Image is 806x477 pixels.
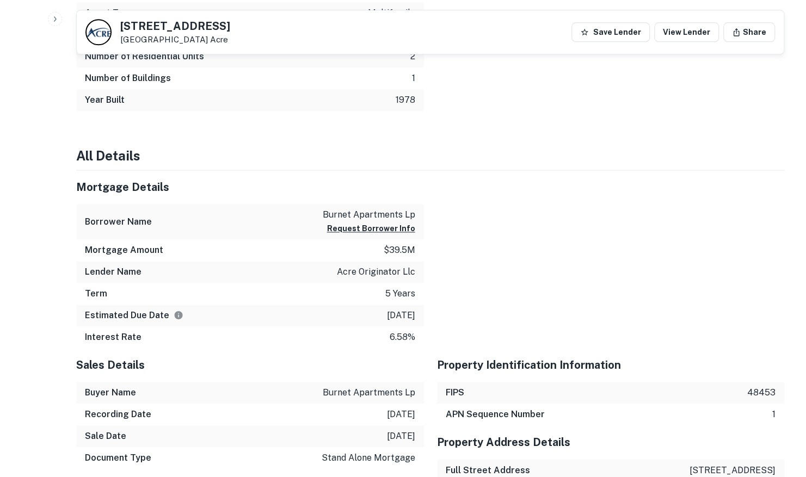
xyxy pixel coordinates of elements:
[76,146,784,165] h4: All Details
[323,208,415,221] p: burnet apartments lp
[437,357,785,373] h5: Property Identification Information
[85,265,141,278] h6: Lender Name
[437,434,785,450] h5: Property Address Details
[76,357,424,373] h5: Sales Details
[85,244,163,257] h6: Mortgage Amount
[752,390,806,442] iframe: Chat Widget
[85,94,125,107] h6: Year Built
[85,309,183,322] h6: Estimated Due Date
[571,22,650,42] button: Save Lender
[327,222,415,235] button: Request Borrower Info
[85,287,107,300] h6: Term
[174,310,183,320] svg: Estimate is based on a standard schedule for this type of loan.
[85,430,126,443] h6: Sale Date
[446,463,530,476] h6: Full Street Address
[654,22,719,42] a: View Lender
[690,463,776,476] p: [STREET_ADDRESS]
[368,7,415,20] p: multifamily
[412,72,415,85] p: 1
[85,408,151,421] h6: Recording Date
[385,287,415,300] p: 5 years
[85,50,204,63] h6: Number of Residential Units
[85,451,151,464] h6: Document Type
[85,7,134,20] h6: Asset Type
[323,386,415,399] p: burnet apartments lp
[396,94,415,107] p: 1978
[446,386,464,399] h6: FIPS
[390,331,415,344] p: 6.58%
[410,50,415,63] p: 2
[210,35,228,44] a: Acre
[337,265,415,278] p: acre originator llc
[446,408,545,421] h6: APN Sequence Number
[387,309,415,322] p: [DATE]
[723,22,775,42] button: Share
[387,430,415,443] p: [DATE]
[85,72,171,85] h6: Number of Buildings
[384,244,415,257] p: $39.5m
[120,21,230,32] h5: [STREET_ADDRESS]
[322,451,415,464] p: stand alone mortgage
[387,408,415,421] p: [DATE]
[85,215,152,228] h6: Borrower Name
[85,331,141,344] h6: Interest Rate
[76,179,424,195] h5: Mortgage Details
[85,386,136,399] h6: Buyer Name
[747,386,776,399] p: 48453
[120,35,230,45] p: [GEOGRAPHIC_DATA]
